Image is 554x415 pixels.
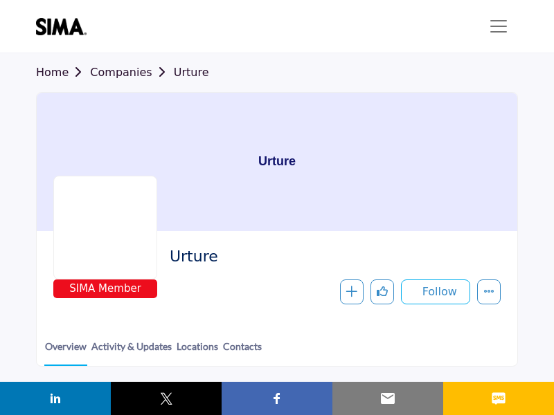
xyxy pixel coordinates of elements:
[170,248,494,266] h2: Urture
[36,66,90,79] a: Home
[401,279,470,304] button: Follow
[44,339,87,366] a: Overview
[158,390,175,407] img: twitter sharing button
[370,279,394,304] button: Like
[47,390,64,407] img: linkedin sharing button
[269,390,285,407] img: facebook sharing button
[479,12,518,40] button: Toggle navigation
[477,279,501,304] button: More details
[379,390,396,407] img: email sharing button
[258,93,296,231] h1: Urture
[176,339,219,365] a: Locations
[36,18,93,35] img: site Logo
[490,390,507,407] img: sms sharing button
[222,339,262,365] a: Contacts
[56,281,154,297] span: SIMA Member
[90,66,173,79] a: Companies
[174,66,209,79] a: Urture
[91,339,172,365] a: Activity & Updates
